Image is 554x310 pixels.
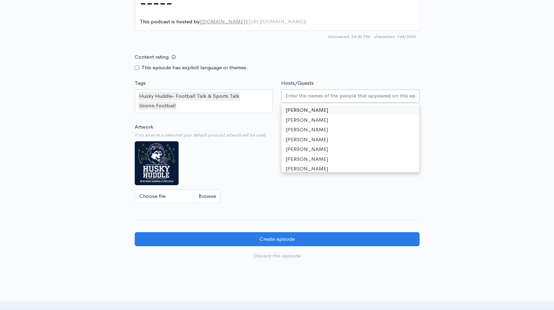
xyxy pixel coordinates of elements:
[281,135,419,145] div: [PERSON_NAME]
[281,125,419,135] div: [PERSON_NAME]
[281,154,419,164] div: [PERSON_NAME]
[328,34,370,40] span: Autosaved: 04:42 PM
[281,79,314,87] label: Hosts/Guests
[142,64,248,72] label: This episode has explicit language or themes.
[305,18,306,25] span: )
[286,92,415,100] input: Enter the names of the people that appeared on this episode
[374,34,416,40] span: 764/2000
[201,18,245,25] span: [DOMAIN_NAME]
[200,18,201,25] span: [
[135,132,420,139] small: If no artwork is selected your default podcast artwork will be used
[245,18,247,25] span: ]
[135,50,169,64] label: Content rating
[140,18,306,25] span: This podcast is hosted by
[281,105,419,115] div: [PERSON_NAME]
[138,102,177,110] div: Uconn Football
[247,18,249,25] span: (
[135,249,420,263] a: Discard this episode
[281,144,419,154] div: [PERSON_NAME]
[281,115,419,125] div: [PERSON_NAME]
[138,92,240,100] div: Husky Huddle- Football Talk & Sports Talk
[249,18,305,25] span: [URL][DOMAIN_NAME]
[135,232,420,246] input: Create episode
[135,123,153,131] label: Artwork
[135,79,146,87] label: Tags
[281,164,419,174] div: [PERSON_NAME]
